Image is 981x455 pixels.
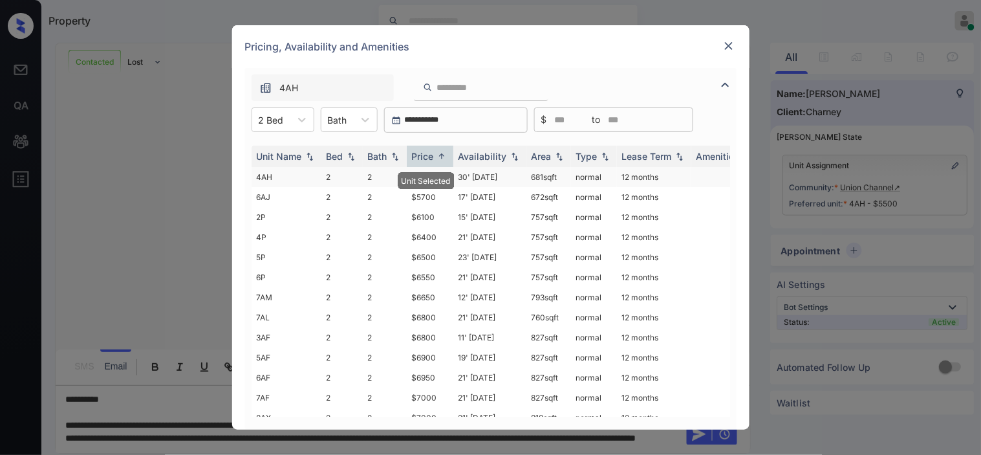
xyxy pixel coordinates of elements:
[453,247,526,267] td: 23' [DATE]
[321,287,363,307] td: 2
[363,207,407,227] td: 2
[407,368,453,388] td: $6950
[321,388,363,408] td: 2
[526,388,571,408] td: 827 sqft
[363,267,407,287] td: 2
[368,151,387,162] div: Bath
[453,327,526,348] td: 11' [DATE]
[696,151,740,162] div: Amenities
[571,327,617,348] td: normal
[673,152,686,161] img: sorting
[280,81,299,95] span: 4AH
[571,227,617,247] td: normal
[617,327,691,348] td: 12 months
[252,287,321,307] td: 7AM
[252,187,321,207] td: 6AJ
[571,267,617,287] td: normal
[571,287,617,307] td: normal
[571,348,617,368] td: normal
[453,267,526,287] td: 21' [DATE]
[453,348,526,368] td: 19' [DATE]
[321,307,363,327] td: 2
[412,151,434,162] div: Price
[407,187,453,207] td: $5700
[363,247,407,267] td: 2
[508,152,521,161] img: sorting
[252,167,321,187] td: 4AH
[617,167,691,187] td: 12 months
[407,388,453,408] td: $7000
[617,207,691,227] td: 12 months
[453,227,526,247] td: 21' [DATE]
[532,151,552,162] div: Area
[257,151,302,162] div: Unit Name
[321,167,363,187] td: 2
[526,327,571,348] td: 827 sqft
[453,187,526,207] td: 17' [DATE]
[363,368,407,388] td: 2
[363,187,407,207] td: 2
[617,287,691,307] td: 12 months
[363,307,407,327] td: 2
[407,207,453,227] td: $6100
[576,151,598,162] div: Type
[321,348,363,368] td: 2
[327,151,343,162] div: Bed
[389,152,402,161] img: sorting
[617,408,691,428] td: 12 months
[303,152,316,161] img: sorting
[571,388,617,408] td: normal
[526,408,571,428] td: 818 sqft
[252,267,321,287] td: 6P
[571,408,617,428] td: normal
[321,368,363,388] td: 2
[321,408,363,428] td: 2
[617,368,691,388] td: 12 months
[571,307,617,327] td: normal
[453,307,526,327] td: 21' [DATE]
[453,368,526,388] td: 21' [DATE]
[252,207,321,227] td: 2P
[617,187,691,207] td: 12 months
[526,368,571,388] td: 827 sqft
[526,167,571,187] td: 681 sqft
[617,348,691,368] td: 12 months
[453,167,526,187] td: 30' [DATE]
[571,207,617,227] td: normal
[321,207,363,227] td: 2
[321,247,363,267] td: 2
[252,388,321,408] td: 7AF
[526,267,571,287] td: 757 sqft
[526,207,571,227] td: 757 sqft
[363,348,407,368] td: 2
[407,287,453,307] td: $6650
[453,388,526,408] td: 21' [DATE]
[453,408,526,428] td: 21' [DATE]
[458,151,507,162] div: Availability
[617,307,691,327] td: 12 months
[407,267,453,287] td: $6550
[345,152,358,161] img: sorting
[718,77,733,93] img: icon-zuma
[617,227,691,247] td: 12 months
[232,25,749,68] div: Pricing, Availability and Amenities
[599,152,612,161] img: sorting
[617,267,691,287] td: 12 months
[252,227,321,247] td: 4P
[363,167,407,187] td: 2
[252,348,321,368] td: 5AF
[592,113,601,127] span: to
[321,187,363,207] td: 2
[363,227,407,247] td: 2
[407,227,453,247] td: $6400
[423,82,433,93] img: icon-zuma
[453,207,526,227] td: 15' [DATE]
[526,287,571,307] td: 793 sqft
[407,247,453,267] td: $6500
[407,348,453,368] td: $6900
[321,327,363,348] td: 2
[617,388,691,408] td: 12 months
[252,327,321,348] td: 3AF
[571,167,617,187] td: normal
[321,267,363,287] td: 2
